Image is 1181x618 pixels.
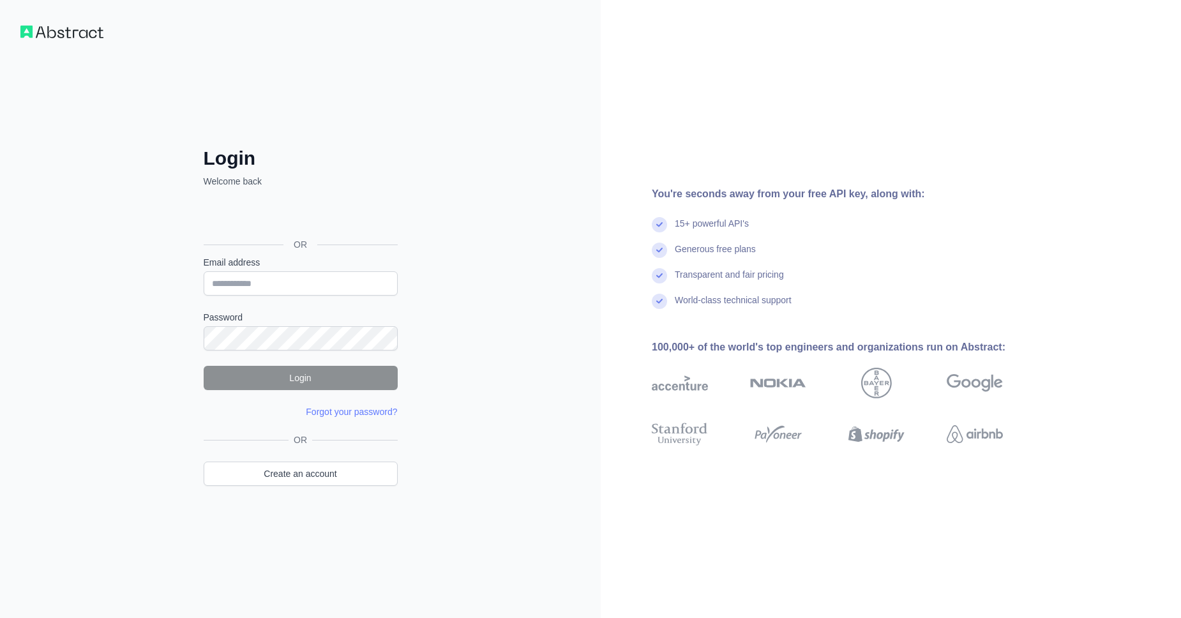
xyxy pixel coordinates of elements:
img: check mark [652,243,667,258]
a: Forgot your password? [306,407,397,417]
div: Transparent and fair pricing [675,268,784,294]
img: shopify [848,420,905,448]
div: 100,000+ of the world's top engineers and organizations run on Abstract: [652,340,1044,355]
img: nokia [750,368,806,398]
img: payoneer [750,420,806,448]
div: World-class technical support [675,294,792,319]
img: Workflow [20,26,103,38]
div: 15+ powerful API's [675,217,749,243]
img: google [947,368,1003,398]
img: check mark [652,294,667,309]
label: Email address [204,256,398,269]
span: OR [289,433,312,446]
img: check mark [652,268,667,283]
label: Password [204,311,398,324]
div: Sign in with Google. Opens in new tab [204,202,395,230]
iframe: Sign in with Google Button [197,202,402,230]
a: Create an account [204,462,398,486]
div: Generous free plans [675,243,756,268]
img: accenture [652,368,708,398]
div: You're seconds away from your free API key, along with: [652,186,1044,202]
p: Welcome back [204,175,398,188]
span: OR [283,238,317,251]
img: airbnb [947,420,1003,448]
h2: Login [204,147,398,170]
button: Login [204,366,398,390]
img: stanford university [652,420,708,448]
img: check mark [652,217,667,232]
img: bayer [861,368,892,398]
